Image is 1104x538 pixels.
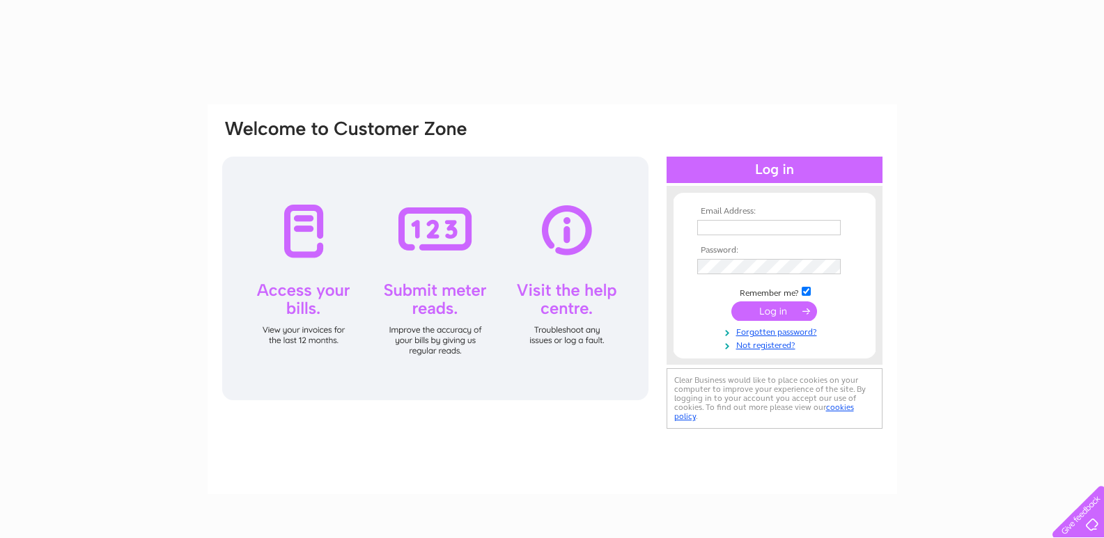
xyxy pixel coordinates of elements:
th: Password: [694,246,855,255]
a: Forgotten password? [697,324,855,338]
td: Remember me? [694,285,855,299]
th: Email Address: [694,207,855,216]
input: Submit [731,301,817,321]
a: Not registered? [697,338,855,351]
div: Clear Business would like to place cookies on your computer to improve your experience of the sit... [667,368,883,429]
a: cookies policy [674,402,854,421]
